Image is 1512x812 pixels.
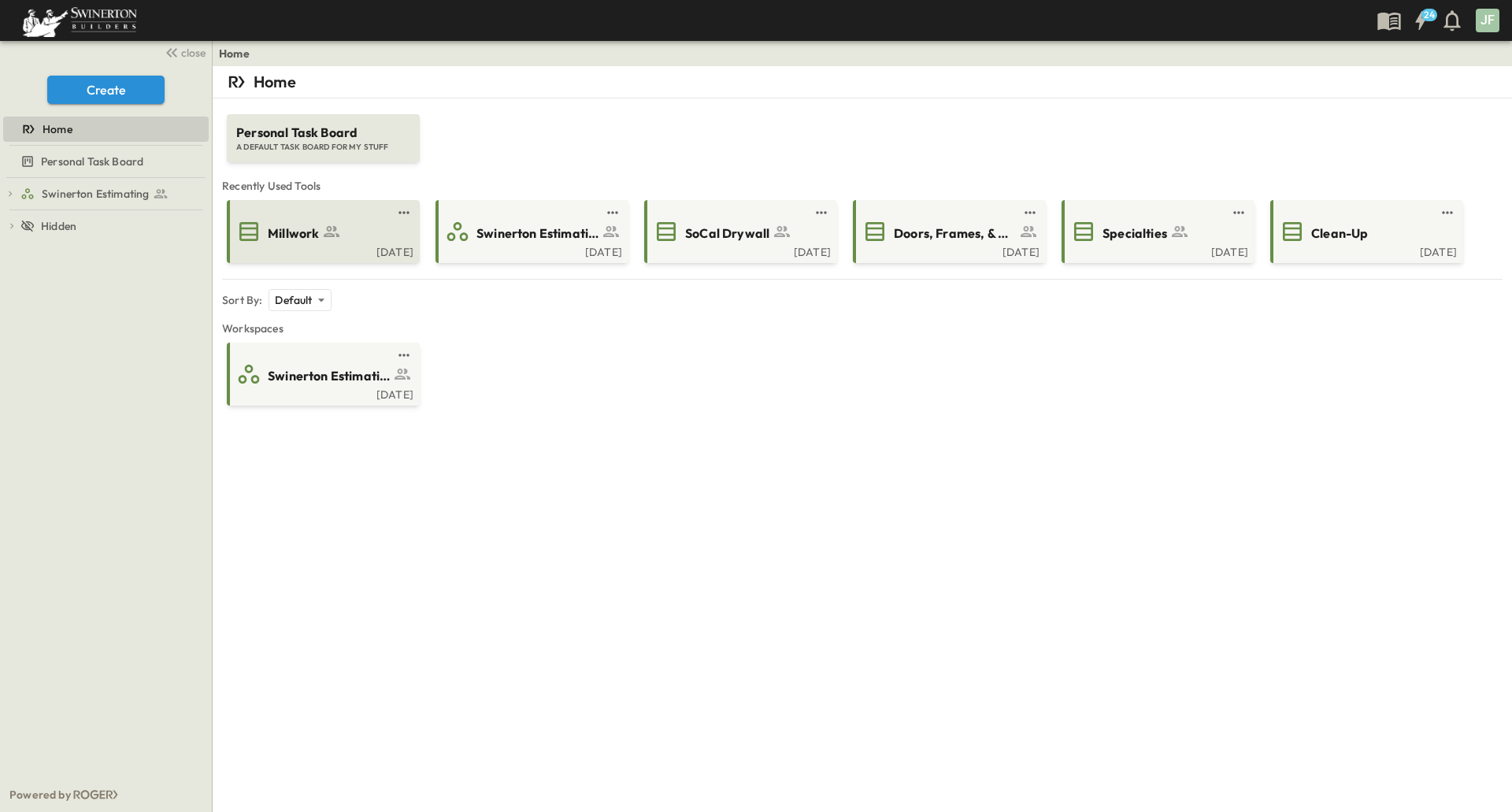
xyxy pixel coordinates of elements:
span: Hidden [41,218,76,234]
p: Default [275,292,312,308]
a: Swinerton Estimating [230,362,413,387]
a: [DATE] [1065,244,1248,257]
span: Millwork [268,224,319,243]
button: Create [47,76,165,104]
a: Home [219,46,250,61]
div: Default [269,289,331,311]
span: SoCal Drywall [685,224,769,243]
p: Sort By: [222,292,262,308]
a: Home [3,118,206,140]
a: Clean-Up [1273,219,1457,244]
h6: 24 [1424,9,1435,21]
button: test [1438,203,1457,222]
div: JF [1476,9,1499,32]
span: A DEFAULT TASK BOARD FOR MY STUFF [236,142,410,153]
span: Personal Task Board [236,124,410,142]
button: JF [1474,7,1501,34]
a: Swinerton Estimating [439,219,622,244]
button: test [395,203,413,222]
a: Swinerton Estimating [20,183,206,205]
div: Personal Task Boardtest [3,149,209,174]
a: Doors, Frames, & Hardware [856,219,1039,244]
a: [DATE] [1273,244,1457,257]
span: Home [43,121,72,137]
span: Clean-Up [1311,224,1368,243]
span: Swinerton Estimating [268,367,390,385]
a: Personal Task Board [3,150,206,172]
a: [DATE] [230,387,413,399]
span: Workspaces [222,321,1503,336]
a: SoCal Drywall [647,219,831,244]
a: Specialties [1065,219,1248,244]
div: Swinerton Estimatingtest [3,181,209,206]
a: Personal Task BoardA DEFAULT TASK BOARD FOR MY STUFF [225,98,421,162]
img: 6c363589ada0b36f064d841b69d3a419a338230e66bb0a533688fa5cc3e9e735.png [19,4,140,37]
a: Millwork [230,219,413,244]
span: close [181,45,206,61]
span: Swinerton Estimating [476,224,598,243]
button: test [395,346,413,365]
span: Personal Task Board [41,154,143,169]
span: Swinerton Estimating [42,186,149,202]
button: test [603,203,622,222]
button: 24 [1405,6,1436,35]
button: test [1021,203,1039,222]
a: [DATE] [647,244,831,257]
span: Recently Used Tools [222,178,1503,194]
button: test [1229,203,1248,222]
a: [DATE] [439,244,622,257]
nav: breadcrumbs [219,46,259,61]
span: Doors, Frames, & Hardware [894,224,1016,243]
span: Specialties [1102,224,1167,243]
button: close [158,41,209,63]
p: Home [254,71,296,93]
a: [DATE] [856,244,1039,257]
button: test [812,203,831,222]
a: [DATE] [230,244,413,257]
